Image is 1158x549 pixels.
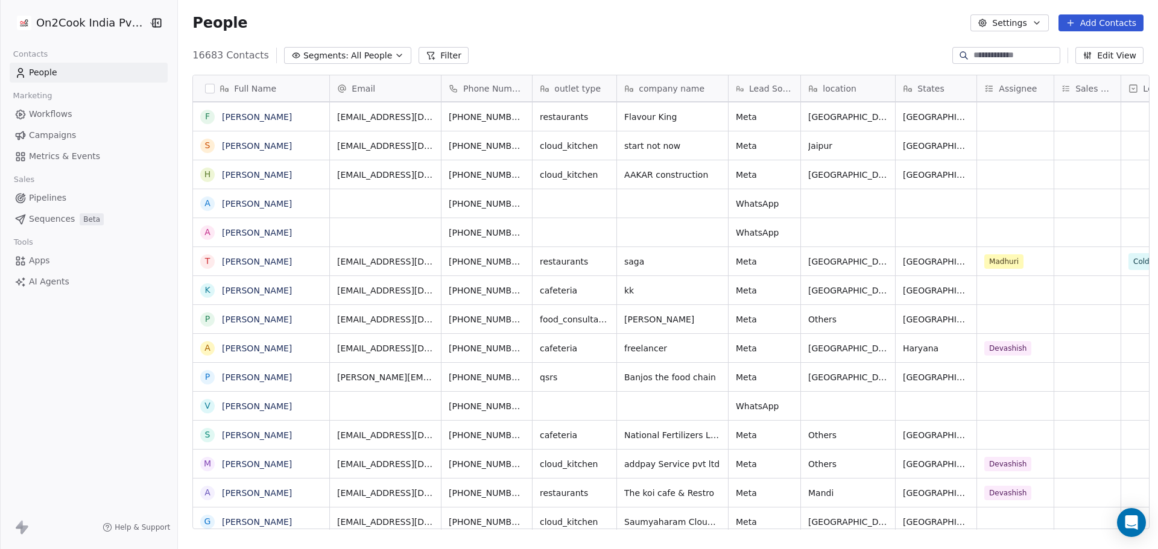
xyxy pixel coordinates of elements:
span: [GEOGRAPHIC_DATA] [808,256,888,268]
span: [EMAIL_ADDRESS][DOMAIN_NAME] [337,487,434,499]
a: [PERSON_NAME] [222,372,292,382]
span: Segments: [303,49,349,62]
span: Meta [736,487,793,499]
span: restaurants [540,111,609,123]
div: Sales Rep [1054,75,1121,101]
span: [PHONE_NUMBER] [449,400,525,412]
span: [PHONE_NUMBER] [449,429,525,441]
span: freelancer [624,342,721,354]
div: S [205,428,210,441]
span: cloud_kitchen [540,140,609,152]
span: [GEOGRAPHIC_DATA] [903,516,969,528]
span: Assignee [999,83,1037,95]
div: Phone Number [441,75,532,101]
div: Lead Source [729,75,800,101]
span: cafeteria [540,429,609,441]
span: addpay Service pvt ltd [624,458,721,470]
span: Meta [736,256,793,268]
span: Sales Rep [1075,83,1113,95]
span: [PHONE_NUMBER] [449,313,525,325]
span: Workflows [29,108,72,121]
span: Others [808,313,888,325]
span: WhatsApp [736,198,793,210]
span: Sales [8,171,40,189]
button: Edit View [1075,47,1144,64]
span: People [29,66,57,79]
button: Add Contacts [1058,14,1144,31]
span: Campaigns [29,129,76,142]
span: Jaipur [808,140,888,152]
span: [GEOGRAPHIC_DATA] [903,140,969,152]
span: cafeteria [540,284,609,296]
div: T [205,255,210,268]
span: [PHONE_NUMBER] [449,169,525,181]
span: On2Cook India Pvt. Ltd. [36,15,145,31]
span: Pipelines [29,192,66,204]
button: On2Cook India Pvt. Ltd. [14,13,141,33]
span: [PHONE_NUMBER] [449,516,525,528]
span: Full Name [234,83,276,95]
span: Banjos the food chain [624,371,721,383]
a: [PERSON_NAME] [222,228,292,237]
span: outlet type [554,83,601,95]
span: Metrics & Events [29,150,100,163]
a: Pipelines [10,188,168,208]
span: Meta [736,371,793,383]
span: Lead Source [749,83,793,95]
span: [GEOGRAPHIC_DATA] [903,429,969,441]
span: [EMAIL_ADDRESS][DOMAIN_NAME] [337,169,434,181]
a: Metrics & Events [10,146,168,166]
span: Help & Support [115,522,170,532]
span: Madhuri [984,254,1024,269]
a: [PERSON_NAME] [222,286,292,295]
div: m [204,457,211,470]
div: A [205,197,211,210]
span: AAKAR construction [624,169,721,181]
span: [EMAIL_ADDRESS][DOMAIN_NAME] [337,256,434,268]
span: Meta [736,284,793,296]
span: [GEOGRAPHIC_DATA] [808,284,888,296]
span: [EMAIL_ADDRESS][DOMAIN_NAME] [337,516,434,528]
span: start not now [624,140,721,152]
span: [PHONE_NUMBER] [449,284,525,296]
span: [GEOGRAPHIC_DATA] [903,256,969,268]
div: V [205,400,211,412]
span: [EMAIL_ADDRESS][DOMAIN_NAME] [337,458,434,470]
span: [PERSON_NAME] [624,313,721,325]
a: People [10,63,168,83]
span: kk [624,284,721,296]
span: Meta [736,140,793,152]
span: [GEOGRAPHIC_DATA] [808,111,888,123]
span: Meta [736,111,793,123]
a: [PERSON_NAME] [222,488,292,498]
span: Mandi [808,487,888,499]
div: P [205,371,210,383]
span: Sequences [29,213,75,225]
span: 16683 Contacts [192,48,269,63]
span: [EMAIL_ADDRESS][DOMAIN_NAME] [337,313,434,325]
div: States [896,75,976,101]
a: [PERSON_NAME] [222,459,292,469]
div: location [801,75,895,101]
span: States [917,83,944,95]
a: [PERSON_NAME] [222,315,292,324]
span: [EMAIL_ADDRESS][DOMAIN_NAME] [337,140,434,152]
span: [GEOGRAPHIC_DATA] [903,169,969,181]
span: Cold [1133,256,1150,268]
span: company name [639,83,704,95]
img: on2cook%20logo-04%20copy.jpg [17,16,31,30]
span: Devashish [984,486,1031,500]
span: WhatsApp [736,227,793,239]
span: AI Agents [29,275,69,288]
span: [PERSON_NAME][EMAIL_ADDRESS][PERSON_NAME][DOMAIN_NAME] [337,371,434,383]
a: [PERSON_NAME] [222,112,292,122]
a: Apps [10,251,168,271]
div: S [205,139,210,152]
span: [GEOGRAPHIC_DATA] [903,111,969,123]
span: [PHONE_NUMBER] [449,256,525,268]
span: Apps [29,254,50,267]
div: outlet type [533,75,616,101]
span: [PHONE_NUMBER] [449,140,525,152]
span: [PHONE_NUMBER] [449,458,525,470]
a: [PERSON_NAME] [222,430,292,440]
